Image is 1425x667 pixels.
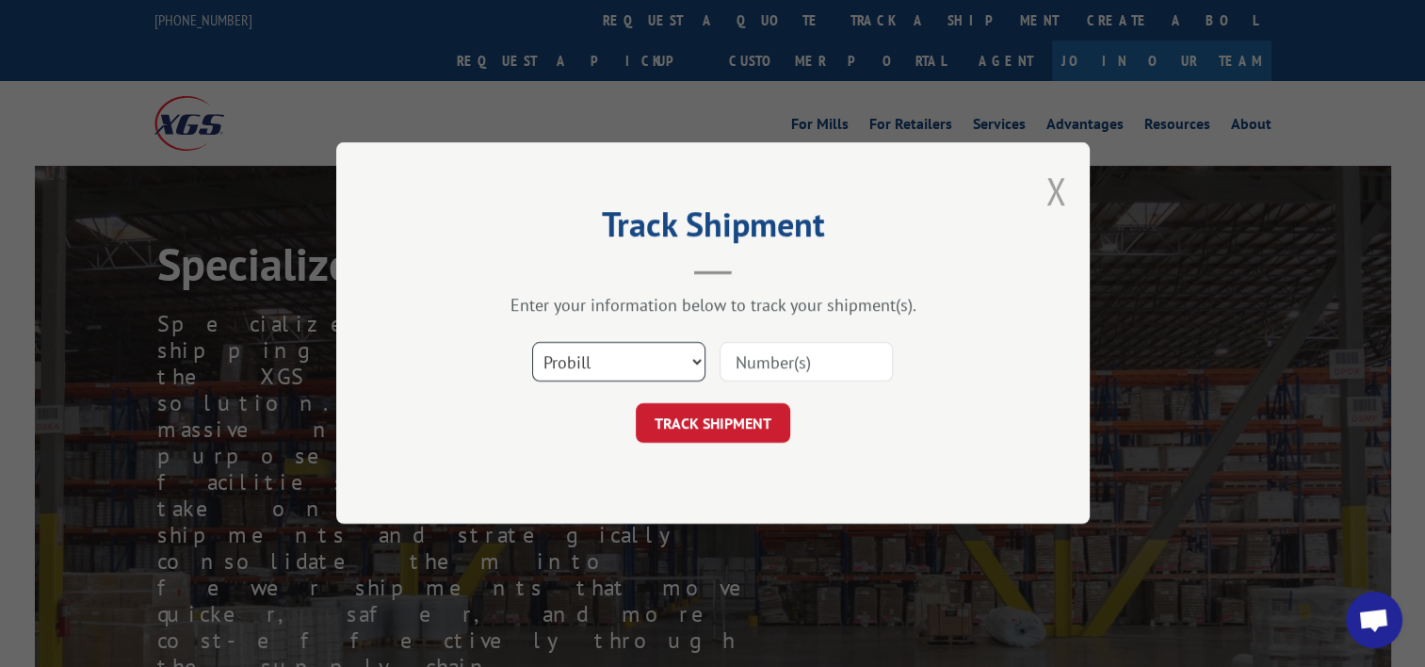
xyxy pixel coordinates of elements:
[636,404,790,444] button: TRACK SHIPMENT
[430,295,996,317] div: Enter your information below to track your shipment(s).
[430,211,996,247] h2: Track Shipment
[720,343,893,382] input: Number(s)
[1045,166,1066,216] button: Close modal
[1346,592,1402,648] a: Open chat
